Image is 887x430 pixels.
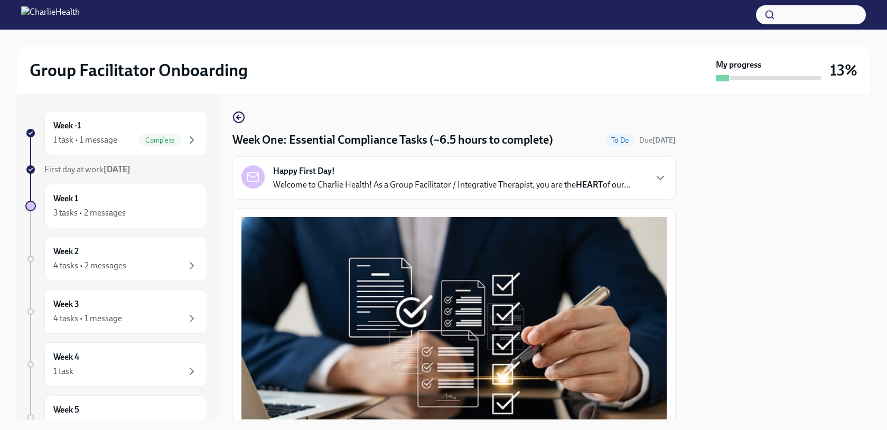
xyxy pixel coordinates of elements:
[25,342,207,387] a: Week 41 task
[273,165,335,177] strong: Happy First Day!
[273,179,630,191] p: Welcome to Charlie Health! As a Group Facilitator / Integrative Therapist, you are the of our...
[53,366,73,377] div: 1 task
[53,418,73,430] div: 1 task
[232,132,553,148] h4: Week One: Essential Compliance Tasks (~6.5 hours to complete)
[21,6,80,23] img: CharlieHealth
[605,136,635,144] span: To Do
[53,207,126,219] div: 3 tasks • 2 messages
[53,404,79,416] h6: Week 5
[53,313,122,324] div: 4 tasks • 1 message
[53,193,78,204] h6: Week 1
[139,136,181,144] span: Complete
[53,351,79,363] h6: Week 4
[25,289,207,334] a: Week 34 tasks • 1 message
[44,164,130,174] span: First day at work
[576,180,603,190] strong: HEART
[104,164,130,174] strong: [DATE]
[53,134,117,146] div: 1 task • 1 message
[25,184,207,228] a: Week 13 tasks • 2 messages
[652,136,676,145] strong: [DATE]
[53,246,79,257] h6: Week 2
[30,60,248,81] h2: Group Facilitator Onboarding
[53,120,81,132] h6: Week -1
[53,298,79,310] h6: Week 3
[639,135,676,145] span: September 15th, 2025 10:00
[53,260,126,272] div: 4 tasks • 2 messages
[830,61,857,80] h3: 13%
[25,111,207,155] a: Week -11 task • 1 messageComplete
[716,59,761,71] strong: My progress
[25,237,207,281] a: Week 24 tasks • 2 messages
[25,164,207,175] a: First day at work[DATE]
[639,136,676,145] span: Due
